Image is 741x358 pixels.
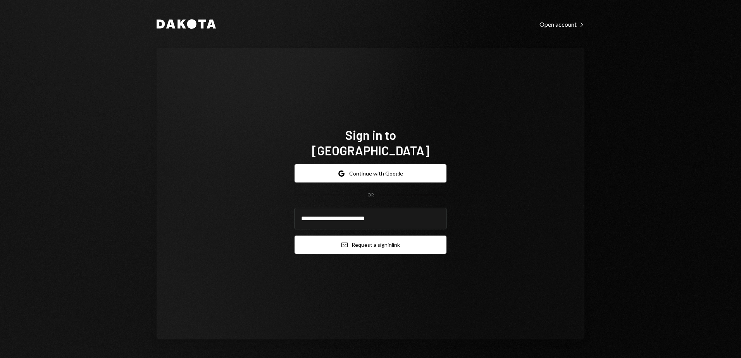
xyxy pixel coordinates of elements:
[295,164,446,182] button: Continue with Google
[367,192,374,198] div: OR
[295,127,446,158] h1: Sign in to [GEOGRAPHIC_DATA]
[539,20,584,28] a: Open account
[539,21,584,28] div: Open account
[295,236,446,254] button: Request a signinlink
